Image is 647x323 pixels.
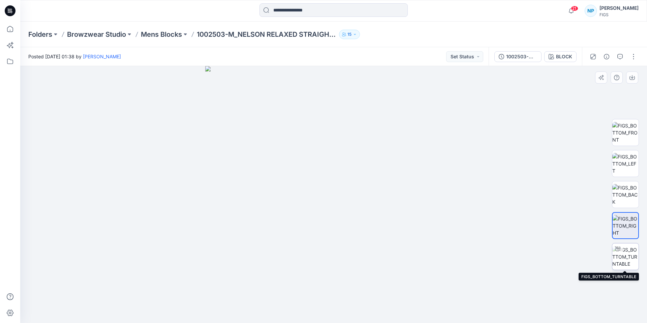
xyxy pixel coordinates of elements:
button: BLOCK [544,51,577,62]
a: Folders [28,30,52,39]
span: Posted [DATE] 01:38 by [28,53,121,60]
div: NP [585,5,597,17]
img: FIGS_BOTTOM_TURNTABLE [612,246,639,267]
img: eyJhbGciOiJIUzI1NiIsImtpZCI6IjAiLCJzbHQiOiJzZXMiLCJ0eXAiOiJKV1QifQ.eyJkYXRhIjp7InR5cGUiOiJzdG9yYW... [205,66,462,323]
span: 21 [571,6,578,11]
div: BLOCK [556,53,572,60]
a: Browzwear Studio [67,30,126,39]
div: FIGS [599,12,639,17]
img: FIGS_BOTTOM_FRONT [612,122,639,143]
p: 1002503-M_NELSON RELAXED STRAIGHT LEG SCRUB PANT [197,30,336,39]
div: [PERSON_NAME] [599,4,639,12]
img: FIGS_BOTTOM_LEFT [612,153,639,174]
button: 1002503-M_NELSON RELAXED STRAIGHT LEG SCRUB PANT [494,51,542,62]
p: 15 [347,31,351,38]
a: Mens Blocks [141,30,182,39]
button: 15 [339,30,360,39]
img: FIGS_BOTTOM_RIGHT [613,215,638,236]
a: [PERSON_NAME] [83,54,121,59]
div: 1002503-M_NELSON RELAXED STRAIGHT LEG SCRUB PANT [506,53,537,60]
img: FIGS_BOTTOM_BACK [612,184,639,205]
button: Details [601,51,612,62]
